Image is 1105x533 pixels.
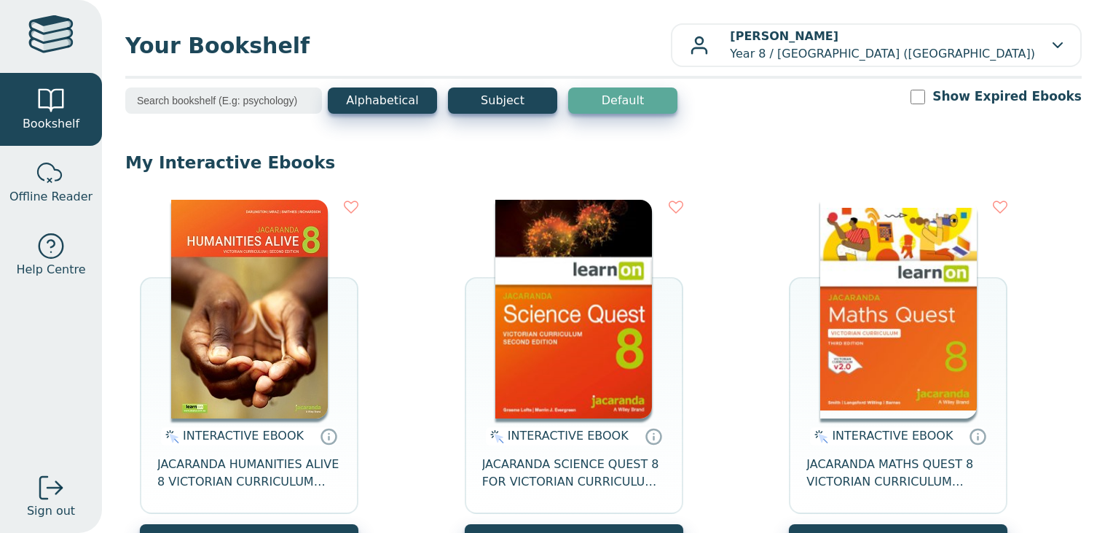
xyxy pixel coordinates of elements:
a: Interactive eBooks are accessed online via the publisher’s portal. They contain interactive resou... [645,427,662,445]
button: [PERSON_NAME]Year 8 / [GEOGRAPHIC_DATA] ([GEOGRAPHIC_DATA]) [671,23,1082,67]
span: INTERACTIVE EBOOK [832,429,953,443]
span: JACARANDA HUMANITIES ALIVE 8 VICTORIAN CURRICULUM LEARNON EBOOK 2E [157,456,341,491]
b: [PERSON_NAME] [730,29,838,43]
button: Default [568,87,677,114]
img: c004558a-e884-43ec-b87a-da9408141e80.jpg [820,200,977,419]
span: Help Centre [16,261,85,279]
span: INTERACTIVE EBOOK [183,429,304,443]
p: My Interactive Ebooks [125,152,1082,174]
img: interactive.svg [810,428,828,446]
span: Bookshelf [23,115,79,133]
span: JACARANDA SCIENCE QUEST 8 FOR VICTORIAN CURRICULUM LEARNON 2E EBOOK [482,456,666,491]
img: interactive.svg [486,428,504,446]
img: interactive.svg [161,428,179,446]
label: Show Expired Ebooks [932,87,1082,106]
span: Offline Reader [9,188,93,206]
p: Year 8 / [GEOGRAPHIC_DATA] ([GEOGRAPHIC_DATA]) [730,28,1035,63]
button: Alphabetical [328,87,437,114]
input: Search bookshelf (E.g: psychology) [125,87,322,114]
img: fffb2005-5288-ea11-a992-0272d098c78b.png [495,200,652,419]
span: JACARANDA MATHS QUEST 8 VICTORIAN CURRICULUM LEARNON EBOOK 3E [806,456,990,491]
span: Sign out [27,502,75,520]
span: Your Bookshelf [125,29,671,62]
span: INTERACTIVE EBOOK [508,429,629,443]
a: Interactive eBooks are accessed online via the publisher’s portal. They contain interactive resou... [969,427,986,445]
img: bee2d5d4-7b91-e911-a97e-0272d098c78b.jpg [171,200,328,419]
a: Interactive eBooks are accessed online via the publisher’s portal. They contain interactive resou... [320,427,337,445]
button: Subject [448,87,557,114]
